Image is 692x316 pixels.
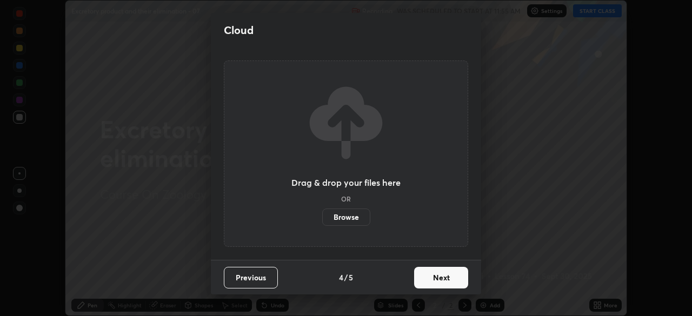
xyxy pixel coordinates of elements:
h4: / [344,272,348,283]
h3: Drag & drop your files here [291,178,401,187]
button: Next [414,267,468,288]
h2: Cloud [224,23,254,37]
h5: OR [341,196,351,202]
h4: 4 [339,272,343,283]
h4: 5 [349,272,353,283]
button: Previous [224,267,278,288]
